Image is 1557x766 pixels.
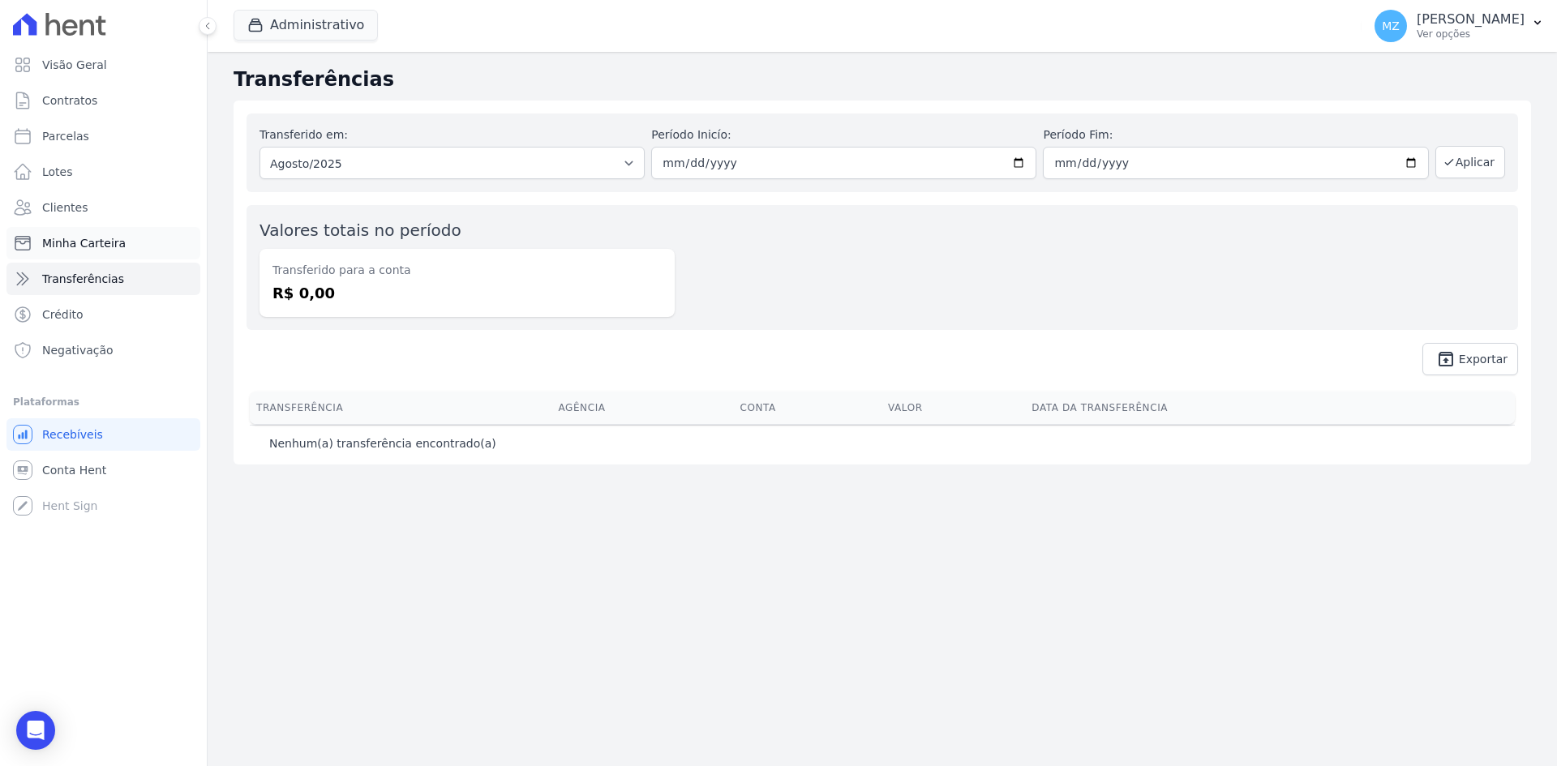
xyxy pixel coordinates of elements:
[16,711,55,750] div: Open Intercom Messenger
[1435,146,1505,178] button: Aplicar
[42,164,73,180] span: Lotes
[1459,354,1508,364] span: Exportar
[42,128,89,144] span: Parcelas
[881,392,1025,424] th: Valor
[272,262,662,279] dt: Transferido para a conta
[6,191,200,224] a: Clientes
[250,392,551,424] th: Transferência
[42,271,124,287] span: Transferências
[6,120,200,152] a: Parcelas
[42,92,97,109] span: Contratos
[1417,28,1525,41] p: Ver opções
[42,57,107,73] span: Visão Geral
[234,65,1531,94] h2: Transferências
[42,306,84,323] span: Crédito
[269,435,496,451] p: Nenhum(a) transferência encontrado(a)
[1043,126,1428,143] label: Período Fim:
[42,235,126,251] span: Minha Carteira
[1025,392,1475,424] th: Data da Transferência
[42,199,88,216] span: Clientes
[42,462,106,478] span: Conta Hent
[1436,349,1456,369] i: unarchive
[651,126,1036,143] label: Período Inicío:
[6,418,200,451] a: Recebíveis
[13,392,194,412] div: Plataformas
[42,426,103,443] span: Recebíveis
[259,128,348,141] label: Transferido em:
[6,334,200,366] a: Negativação
[1382,20,1400,32] span: MZ
[6,84,200,117] a: Contratos
[6,49,200,81] a: Visão Geral
[234,10,378,41] button: Administrativo
[1362,3,1557,49] button: MZ [PERSON_NAME] Ver opções
[551,392,733,424] th: Agência
[733,392,881,424] th: Conta
[6,156,200,188] a: Lotes
[42,342,114,358] span: Negativação
[272,282,662,304] dd: R$ 0,00
[1422,343,1518,375] a: unarchive Exportar
[6,454,200,486] a: Conta Hent
[6,298,200,331] a: Crédito
[6,227,200,259] a: Minha Carteira
[1417,11,1525,28] p: [PERSON_NAME]
[259,220,461,240] label: Valores totais no período
[6,263,200,295] a: Transferências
